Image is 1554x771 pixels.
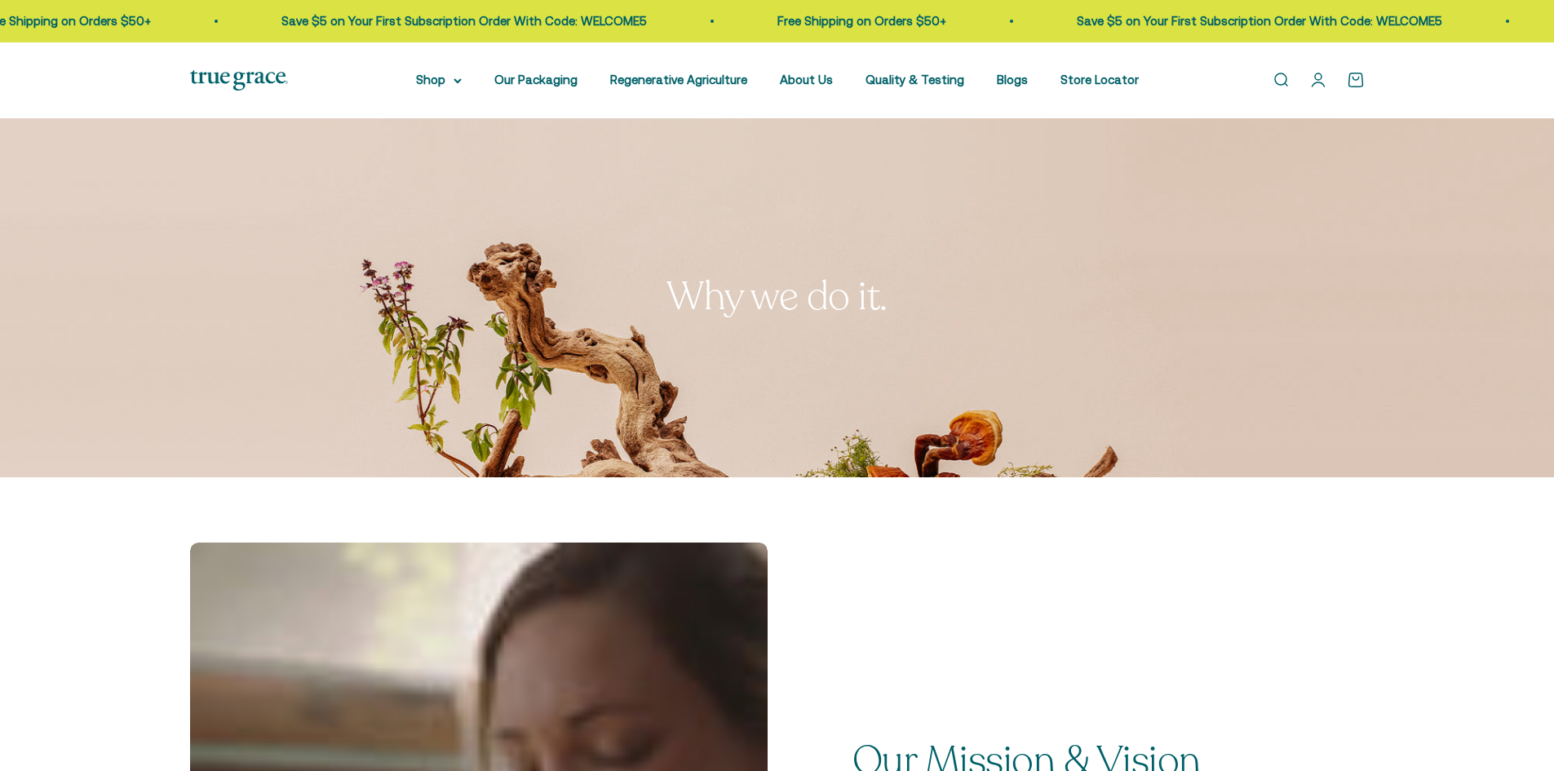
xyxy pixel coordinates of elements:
a: Free Shipping on Orders $50+ [772,14,941,28]
a: Our Packaging [494,73,578,86]
summary: Shop [416,70,462,90]
p: Save $5 on Your First Subscription Order With Code: WELCOME5 [276,11,641,31]
a: Store Locator [1060,73,1139,86]
split-lines: Why we do it. [666,270,888,323]
a: About Us [780,73,833,86]
a: Quality & Testing [866,73,964,86]
p: Save $5 on Your First Subscription Order With Code: WELCOME5 [1071,11,1437,31]
a: Blogs [997,73,1028,86]
a: Regenerative Agriculture [610,73,747,86]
